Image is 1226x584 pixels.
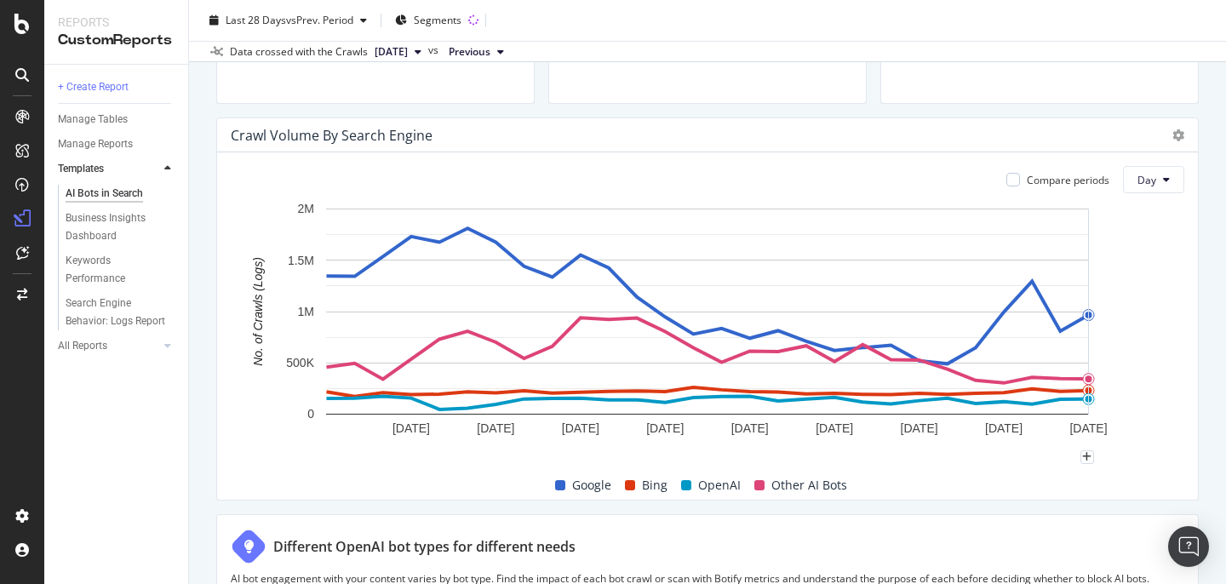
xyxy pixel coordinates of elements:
[572,475,611,495] span: Google
[58,135,133,153] div: Manage Reports
[428,43,442,58] span: vs
[58,111,128,129] div: Manage Tables
[646,421,684,435] text: [DATE]
[66,295,176,330] a: Search Engine Behavior: Logs Report
[477,421,514,435] text: [DATE]
[273,537,576,557] div: Different OpenAI bot types for different needs
[375,44,408,60] span: 2025 Sep. 11th
[58,135,176,153] a: Manage Reports
[226,13,286,27] span: Last 28 Days
[1168,526,1209,567] div: Open Intercom Messenger
[392,421,430,435] text: [DATE]
[771,475,847,495] span: Other AI Bots
[58,337,107,355] div: All Reports
[442,42,511,62] button: Previous
[1080,450,1094,464] div: plus
[286,13,353,27] span: vs Prev. Period
[816,421,853,435] text: [DATE]
[298,203,314,216] text: 2M
[298,305,314,318] text: 1M
[1123,166,1184,193] button: Day
[251,257,265,366] text: No. of Crawls (Logs)
[307,408,314,421] text: 0
[288,254,314,267] text: 1.5M
[58,160,104,178] div: Templates
[449,44,490,60] span: Previous
[58,14,175,31] div: Reports
[230,44,368,60] div: Data crossed with the Crawls
[1069,421,1107,435] text: [DATE]
[231,127,433,144] div: Crawl Volume By Search Engine
[901,421,938,435] text: [DATE]
[414,13,461,27] span: Segments
[66,209,163,245] div: Business Insights Dashboard
[985,421,1023,435] text: [DATE]
[642,475,667,495] span: Bing
[562,421,599,435] text: [DATE]
[203,7,374,34] button: Last 28 DaysvsPrev. Period
[58,337,159,355] a: All Reports
[58,78,176,96] a: + Create Report
[1137,173,1156,187] span: Day
[216,117,1199,501] div: Crawl Volume By Search EngineCompare periodsDayA chart.GoogleBingOpenAIOther AI Bots
[66,295,166,330] div: Search Engine Behavior: Logs Report
[388,7,468,34] button: Segments
[58,31,175,50] div: CustomReports
[66,185,143,203] div: AI Bots in Search
[66,185,176,203] a: AI Bots in Search
[231,200,1184,457] svg: A chart.
[66,252,161,288] div: Keywords Performance
[58,78,129,96] div: + Create Report
[1027,173,1109,187] div: Compare periods
[66,209,176,245] a: Business Insights Dashboard
[731,421,769,435] text: [DATE]
[66,252,176,288] a: Keywords Performance
[286,356,314,369] text: 500K
[58,111,176,129] a: Manage Tables
[698,475,741,495] span: OpenAI
[58,160,159,178] a: Templates
[368,42,428,62] button: [DATE]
